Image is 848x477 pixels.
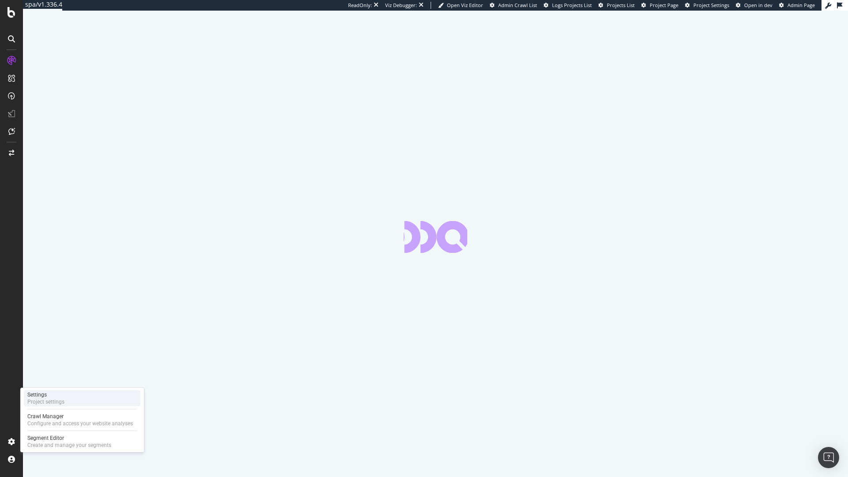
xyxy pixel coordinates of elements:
a: Open in dev [736,2,772,9]
span: Open in dev [744,2,772,8]
div: Project settings [27,398,64,405]
span: Admin Crawl List [498,2,537,8]
span: Project Settings [693,2,729,8]
a: Open Viz Editor [438,2,483,9]
a: Segment EditorCreate and manage your segments [24,434,140,450]
span: Logs Projects List [552,2,592,8]
span: Admin Page [787,2,815,8]
div: Viz Debugger: [385,2,417,9]
div: animation [404,221,467,253]
span: Project Page [650,2,678,8]
a: Project Page [641,2,678,9]
a: Logs Projects List [544,2,592,9]
span: Open Viz Editor [447,2,483,8]
a: Projects List [598,2,635,9]
div: Crawl Manager [27,413,133,420]
span: Projects List [607,2,635,8]
div: ReadOnly: [348,2,372,9]
div: Settings [27,391,64,398]
div: Segment Editor [27,435,111,442]
a: Project Settings [685,2,729,9]
a: SettingsProject settings [24,390,140,406]
a: Crawl ManagerConfigure and access your website analyses [24,412,140,428]
a: Admin Crawl List [490,2,537,9]
a: Admin Page [779,2,815,9]
div: Open Intercom Messenger [818,447,839,468]
div: Configure and access your website analyses [27,420,133,427]
div: Create and manage your segments [27,442,111,449]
